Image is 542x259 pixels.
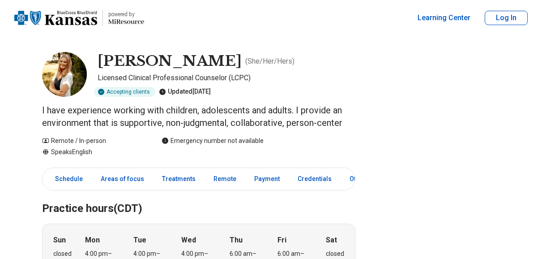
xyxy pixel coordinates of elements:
p: I have experience working with children, adolescents and adults. I provide an environment that is... [42,104,355,129]
p: ( She/Her/Hers ) [245,56,294,67]
strong: Mon [85,235,100,246]
a: Credentials [292,170,337,188]
p: Licensed Clinical Professional Counselor (LCPC) [98,73,355,83]
h1: [PERSON_NAME] [98,52,242,71]
button: Log In [485,11,528,25]
div: closed [53,249,72,259]
a: Remote [208,170,242,188]
strong: Fri [277,235,286,246]
strong: Wed [181,235,196,246]
a: Learning Center [418,13,470,23]
a: Payment [249,170,285,188]
strong: Sun [53,235,66,246]
img: Elizabeth Van Vleck, Licensed Clinical Professional Counselor (LCPC) [42,52,87,97]
strong: Tue [133,235,146,246]
div: Accepting clients [94,87,155,97]
a: Areas of focus [95,170,149,188]
div: closed [326,249,344,259]
a: Treatments [157,170,201,188]
p: powered by [108,11,144,18]
div: Updated [DATE] [159,87,211,97]
div: Remote / In-person [42,136,144,146]
a: Schedule [44,170,88,188]
div: Speaks English [42,147,144,157]
div: Emergency number not available [162,136,264,146]
strong: Thu [230,235,243,246]
a: Home page [14,4,144,32]
a: Other [344,170,376,188]
strong: Sat [326,235,337,246]
h2: Practice hours (CDT) [42,180,355,216]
